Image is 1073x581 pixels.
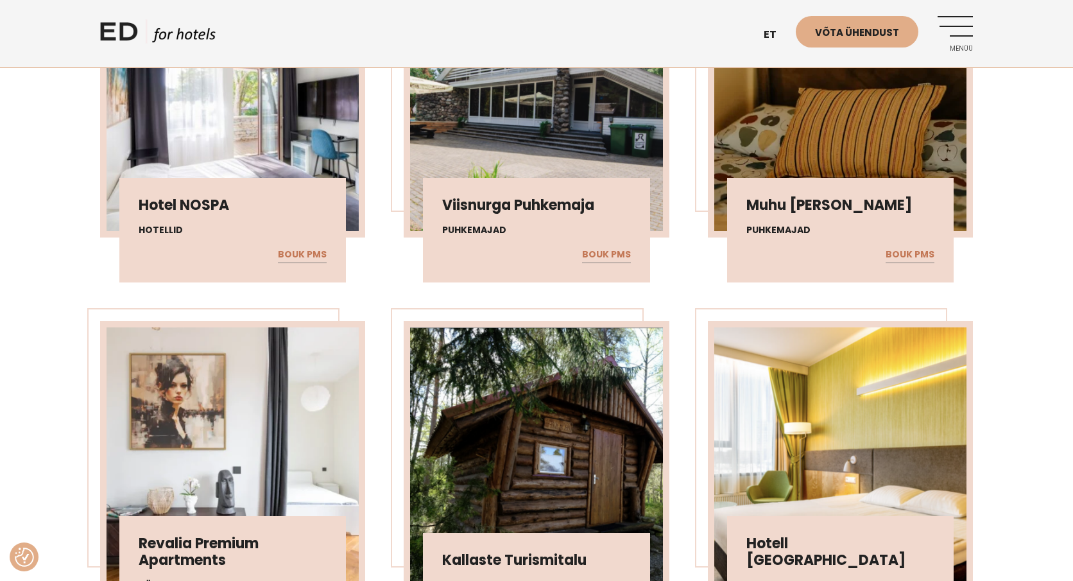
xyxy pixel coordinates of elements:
[442,197,630,214] h3: Viisnurga Puhkemaja
[746,223,934,237] h4: Puhkemajad
[15,548,34,567] button: Nõusolekueelistused
[442,552,630,569] h3: Kallaste Turismitalu
[139,535,327,569] h3: Revalia Premium Apartments
[15,548,34,567] img: Revisit consent button
[100,19,216,51] a: ED HOTELS
[886,247,934,263] a: BOUK PMS
[139,223,327,237] h4: Hotellid
[442,223,630,237] h4: Puhkemajad
[938,45,973,53] span: Menüü
[278,247,327,263] a: BOUK PMS
[582,247,631,263] a: BOUK PMS
[746,535,934,569] h3: Hotell [GEOGRAPHIC_DATA]
[139,197,327,214] h3: Hotel NOSPA
[938,16,973,51] a: Menüü
[796,16,918,48] a: Võta ühendust
[746,197,934,214] h3: Muhu [PERSON_NAME]
[757,19,796,51] a: et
